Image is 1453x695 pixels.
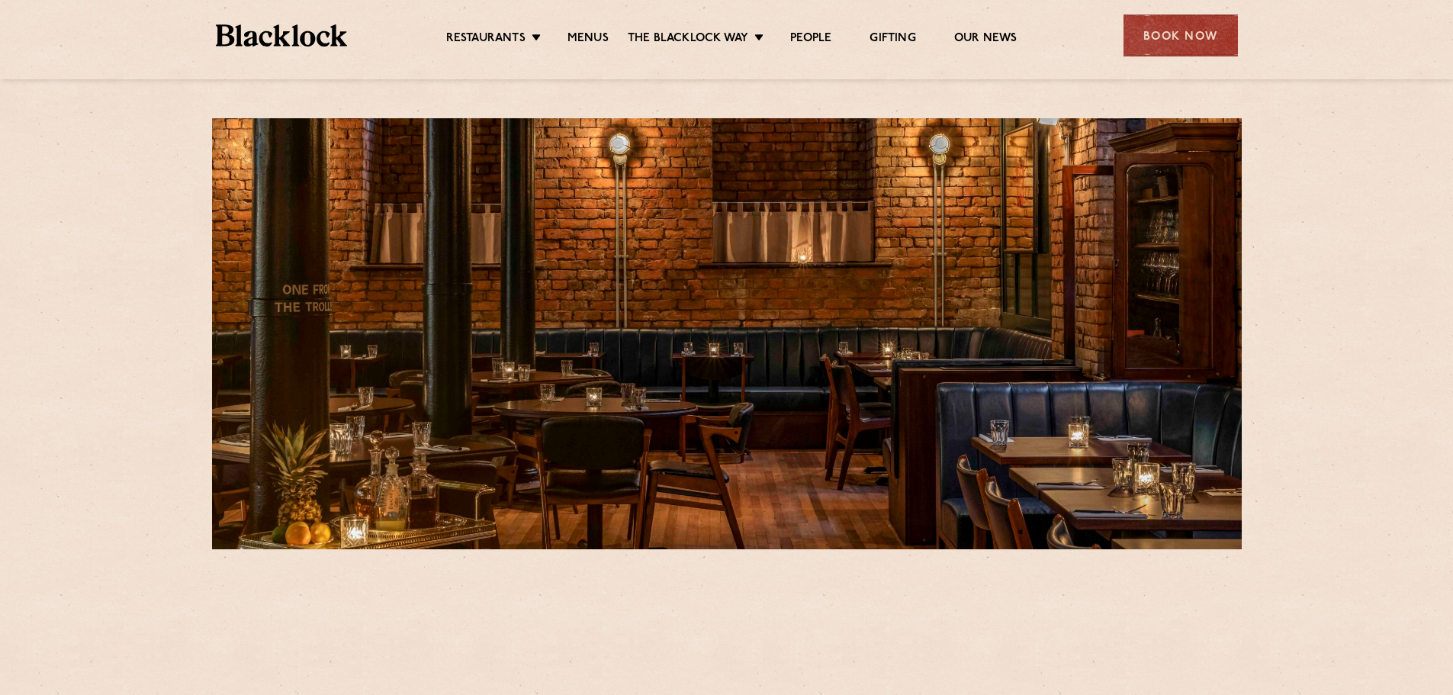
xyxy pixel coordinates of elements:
a: Gifting [870,31,915,48]
img: BL_Textured_Logo-footer-cropped.svg [216,24,348,47]
a: Menus [567,31,609,48]
a: Our News [954,31,1017,48]
a: The Blacklock Way [628,31,748,48]
div: Book Now [1124,14,1238,56]
a: People [790,31,831,48]
a: Restaurants [446,31,526,48]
